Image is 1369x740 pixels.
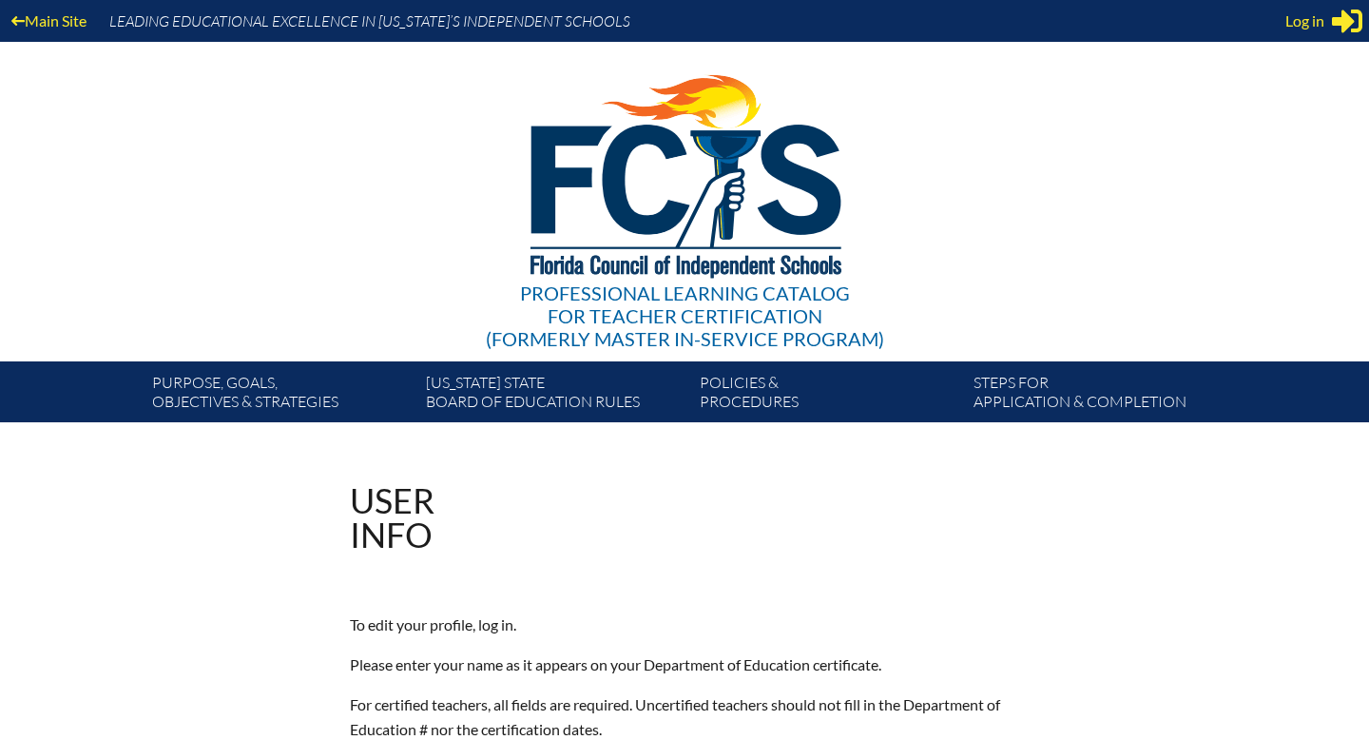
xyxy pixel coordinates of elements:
p: To edit your profile, log in. [350,613,1019,637]
img: FCISlogo221.eps [489,42,881,302]
a: Purpose, goals,objectives & strategies [145,369,418,422]
svg: Sign in or register [1332,6,1362,36]
a: Professional Learning Catalog for Teacher Certification(formerly Master In-service Program) [478,38,892,354]
span: Log in [1285,10,1324,32]
h1: User Info [350,483,434,552]
a: Main Site [4,8,94,33]
span: for Teacher Certification [548,304,822,327]
div: Professional Learning Catalog (formerly Master In-service Program) [486,282,884,350]
a: Steps forapplication & completion [966,369,1240,422]
a: [US_STATE] StateBoard of Education rules [418,369,692,422]
a: Policies &Procedures [692,369,966,422]
p: Please enter your name as it appears on your Department of Education certificate. [350,652,1019,677]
